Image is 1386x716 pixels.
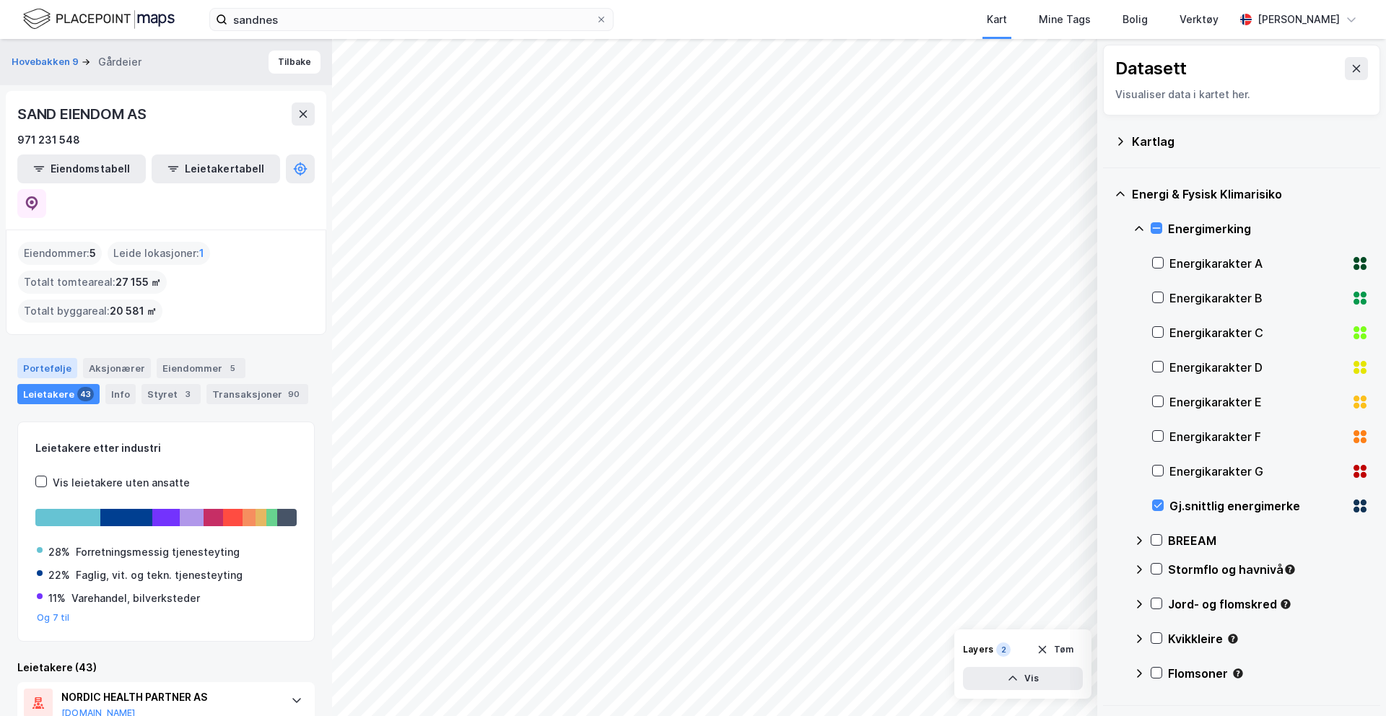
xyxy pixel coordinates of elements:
div: Tooltip anchor [1226,632,1239,645]
div: Tooltip anchor [1232,667,1245,680]
button: Hovebakken 9 [12,55,82,69]
div: Datasett [1115,57,1187,80]
div: 43 [77,387,94,401]
input: Søk på adresse, matrikkel, gårdeiere, leietakere eller personer [227,9,596,30]
span: 27 155 ㎡ [115,274,161,291]
div: Leide lokasjoner : [108,242,210,265]
button: Leietakertabell [152,154,280,183]
div: Eiendommer [157,358,245,378]
div: 90 [285,387,302,401]
div: Flomsoner [1168,665,1369,682]
div: Energi & Fysisk Klimarisiko [1132,185,1369,203]
div: Energimerking [1168,220,1369,237]
div: Layers [963,644,993,655]
div: Totalt byggareal : [18,300,162,323]
div: 22% [48,567,70,584]
div: Mine Tags [1039,11,1091,28]
div: Styret [141,384,201,404]
div: SAND EIENDOM AS [17,102,149,126]
div: Tooltip anchor [1283,563,1296,576]
div: Totalt tomteareal : [18,271,167,294]
div: 3 [180,387,195,401]
div: NORDIC HEALTH PARTNER AS [61,689,276,706]
div: Energikarakter F [1169,428,1346,445]
div: [PERSON_NAME] [1258,11,1340,28]
button: Eiendomstabell [17,154,146,183]
div: Visualiser data i kartet her. [1115,86,1368,103]
div: Transaksjoner [206,384,308,404]
div: Gårdeier [98,53,141,71]
div: 971 231 548 [17,131,80,149]
div: Leietakere etter industri [35,440,297,457]
span: 1 [199,245,204,262]
div: Aksjonærer [83,358,151,378]
div: Forretningsmessig tjenesteyting [76,543,240,561]
div: 5 [225,361,240,375]
div: 11% [48,590,66,607]
iframe: Chat Widget [1314,647,1386,716]
div: Energikarakter D [1169,359,1346,376]
div: BREEAM [1168,532,1369,549]
div: Energikarakter E [1169,393,1346,411]
img: logo.f888ab2527a4732fd821a326f86c7f29.svg [23,6,175,32]
div: Jord- og flomskred [1168,595,1369,613]
button: Tilbake [269,51,321,74]
div: 2 [996,642,1011,657]
div: Gj.snittlig energimerke [1169,497,1346,515]
div: Eiendommer : [18,242,102,265]
div: 28% [48,543,70,561]
div: Varehandel, bilverksteder [71,590,200,607]
div: Kvikkleire [1168,630,1369,647]
div: Energikarakter B [1169,289,1346,307]
div: Energikarakter G [1169,463,1346,480]
div: Kart [987,11,1007,28]
div: Kartlag [1132,133,1369,150]
div: Bolig [1123,11,1148,28]
div: Portefølje [17,358,77,378]
button: Tøm [1027,638,1083,661]
div: Tooltip anchor [1279,598,1292,611]
div: Info [105,384,136,404]
div: Energikarakter A [1169,255,1346,272]
div: Stormflo og havnivå [1168,561,1369,578]
span: 20 581 ㎡ [110,302,157,320]
div: Faglig, vit. og tekn. tjenesteyting [76,567,243,584]
button: Og 7 til [37,612,70,624]
div: Leietakere (43) [17,659,315,676]
button: Vis [963,667,1083,690]
div: Energikarakter C [1169,324,1346,341]
div: Leietakere [17,384,100,404]
span: 5 [90,245,96,262]
div: Verktøy [1180,11,1219,28]
div: Vis leietakere uten ansatte [53,474,190,492]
